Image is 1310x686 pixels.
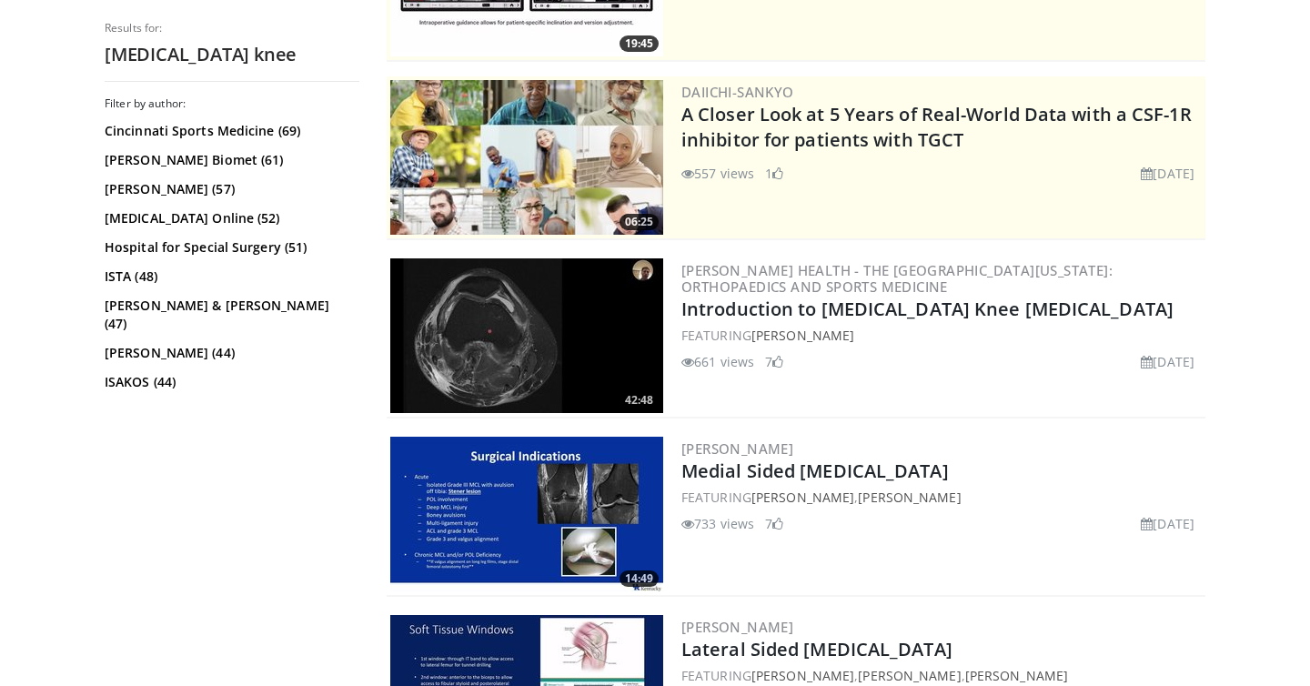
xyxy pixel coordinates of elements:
a: [PERSON_NAME] [858,667,961,684]
a: [PERSON_NAME] Biomet (61) [105,151,355,169]
div: FEATURING [681,326,1202,345]
a: [PERSON_NAME] [751,489,854,506]
a: [PERSON_NAME] (44) [105,344,355,362]
span: 19:45 [620,35,659,52]
img: 93c22cae-14d1-47f0-9e4a-a244e824b022.png.300x170_q85_crop-smart_upscale.jpg [390,80,663,235]
a: [PERSON_NAME] (57) [105,180,355,198]
a: [PERSON_NAME] [681,618,793,636]
a: [PERSON_NAME] [681,439,793,458]
a: 42:48 [390,258,663,413]
li: 661 views [681,352,754,371]
img: b7c8ed41-df81-44f5-8109-2bb6f2e8f9d3.300x170_q85_crop-smart_upscale.jpg [390,258,663,413]
a: Cincinnati Sports Medicine (69) [105,122,355,140]
li: [DATE] [1141,352,1194,371]
li: 7 [765,352,783,371]
li: [DATE] [1141,164,1194,183]
p: Results for: [105,21,359,35]
a: 06:25 [390,80,663,235]
a: Lateral Sided [MEDICAL_DATA] [681,637,952,661]
li: [DATE] [1141,514,1194,533]
a: Daiichi-Sankyo [681,83,794,101]
a: [PERSON_NAME] Health - The [GEOGRAPHIC_DATA][US_STATE]: Orthopaedics and Sports Medicine [681,261,1113,296]
a: 14:49 [390,437,663,591]
a: Introduction to [MEDICAL_DATA] Knee [MEDICAL_DATA] [681,297,1174,321]
li: 1 [765,164,783,183]
a: [PERSON_NAME] [858,489,961,506]
a: [MEDICAL_DATA] Online (52) [105,209,355,227]
a: [PERSON_NAME] [751,667,854,684]
div: FEATURING , [681,488,1202,507]
li: 7 [765,514,783,533]
h2: [MEDICAL_DATA] knee [105,43,359,66]
img: 1093b870-8a95-4b77-8e14-87309390d0f5.300x170_q85_crop-smart_upscale.jpg [390,437,663,591]
a: A Closer Look at 5 Years of Real-World Data with a CSF-1R inhibitor for patients with TGCT [681,102,1192,152]
li: 557 views [681,164,754,183]
div: FEATURING , , [681,666,1202,685]
a: [PERSON_NAME] [965,667,1068,684]
span: 14:49 [620,570,659,587]
a: [PERSON_NAME] & [PERSON_NAME] (47) [105,297,355,333]
a: ISTA (48) [105,267,355,286]
span: 42:48 [620,392,659,409]
a: Medial Sided [MEDICAL_DATA] [681,459,949,483]
a: ISAKOS (44) [105,373,355,391]
span: 06:25 [620,214,659,230]
a: [PERSON_NAME] [751,327,854,344]
a: Hospital for Special Surgery (51) [105,238,355,257]
li: 733 views [681,514,754,533]
h3: Filter by author: [105,96,359,111]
